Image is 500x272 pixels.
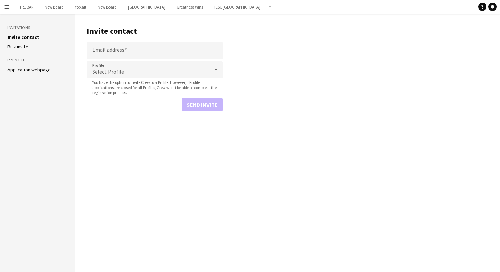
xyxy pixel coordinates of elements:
[39,0,69,14] button: New Board
[7,57,67,63] h3: Promote
[87,80,223,95] span: You have the option to invite Crew to a Profile. However, if Profile applications are closed for ...
[92,68,124,75] span: Select Profile
[87,26,223,36] h1: Invite contact
[69,0,92,14] button: Yoplait
[209,0,266,14] button: ICSC [GEOGRAPHIC_DATA]
[7,66,51,73] a: Application webpage
[7,34,39,40] a: Invite contact
[122,0,171,14] button: [GEOGRAPHIC_DATA]
[7,25,67,31] h3: Invitations
[14,0,39,14] button: TRUBAR
[92,0,122,14] button: New Board
[7,44,28,50] a: Bulk invite
[171,0,209,14] button: Greatness Wins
